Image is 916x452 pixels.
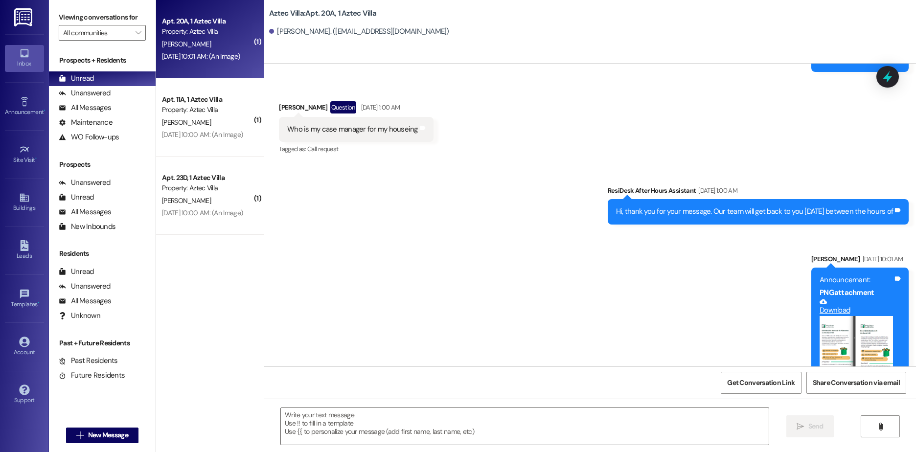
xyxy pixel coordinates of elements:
i:  [797,423,804,430]
button: Get Conversation Link [721,372,801,394]
div: All Messages [59,296,111,306]
span: Get Conversation Link [727,378,795,388]
div: Past + Future Residents [49,338,156,348]
div: Question [330,101,356,113]
div: Apt. 23D, 1 Aztec Villa [162,173,252,183]
div: All Messages [59,207,111,217]
a: Download [820,298,893,315]
a: Leads [5,237,44,264]
div: [PERSON_NAME] [279,101,434,117]
span: [PERSON_NAME] [162,196,211,205]
i:  [76,431,84,439]
span: New Message [88,430,128,440]
a: Account [5,334,44,360]
span: [PERSON_NAME] [162,40,211,48]
div: Future Residents [59,370,125,381]
div: [DATE] 1:00 AM [696,185,737,196]
div: Prospects [49,159,156,170]
span: [PERSON_NAME] [162,118,211,127]
div: WO Follow-ups [59,132,119,142]
div: All Messages [59,103,111,113]
div: Unread [59,192,94,203]
div: ResiDesk After Hours Assistant [608,185,909,199]
span: Share Conversation via email [813,378,900,388]
div: Apt. 20A, 1 Aztec Villa [162,16,252,26]
i:  [877,423,884,430]
b: PNG attachment [820,288,874,297]
div: Unread [59,73,94,84]
div: Property: Aztec Villa [162,183,252,193]
span: • [44,107,45,114]
div: Who is my case manager for my houseing [287,124,418,135]
a: Templates • [5,286,44,312]
a: Buildings [5,189,44,216]
div: [DATE] 1:00 AM [359,102,400,113]
div: New Inbounds [59,222,115,232]
div: Residents [49,249,156,259]
div: Unanswered [59,281,111,292]
span: • [38,299,39,306]
div: Unanswered [59,178,111,188]
div: Past Residents [59,356,118,366]
div: Unknown [59,311,100,321]
div: Tagged as: [279,142,434,156]
div: [DATE] 10:01 AM: (An Image) [162,52,240,61]
a: Inbox [5,45,44,71]
span: Send [808,421,824,431]
i:  [136,29,141,37]
a: Support [5,382,44,408]
div: Unanswered [59,88,111,98]
label: Viewing conversations for [59,10,146,25]
div: Maintenance [59,117,113,128]
div: [DATE] 10:00 AM: (An Image) [162,130,243,139]
div: Unread [59,267,94,277]
div: [PERSON_NAME] [811,254,909,268]
div: Property: Aztec Villa [162,26,252,37]
div: Property: Aztec Villa [162,105,252,115]
span: Call request [307,145,338,153]
a: Site Visit • [5,141,44,168]
div: Apt. 11A, 1 Aztec Villa [162,94,252,105]
div: Hi, thank you for your message. Our team will get back to you [DATE] between the hours of [616,206,893,217]
div: Prospects + Residents [49,55,156,66]
button: Send [786,415,834,437]
div: [DATE] 10:01 AM [860,254,903,264]
button: New Message [66,428,138,443]
button: Share Conversation via email [806,372,906,394]
div: [DATE] 10:00 AM: (An Image) [162,208,243,217]
b: Aztec Villa: Apt. 20A, 1 Aztec Villa [269,8,376,19]
img: ResiDesk Logo [14,8,34,26]
div: [PERSON_NAME]. ([EMAIL_ADDRESS][DOMAIN_NAME]) [269,26,449,37]
div: Announcement: [820,275,893,285]
button: Zoom image [820,316,893,369]
input: All communities [63,25,130,41]
span: • [35,155,37,162]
